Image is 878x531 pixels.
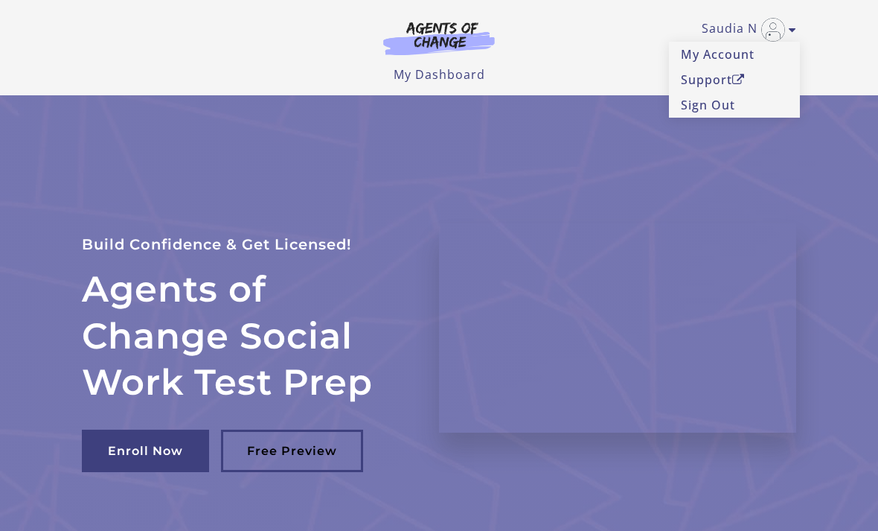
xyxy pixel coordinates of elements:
[669,67,800,92] a: SupportOpen in a new window
[368,21,510,55] img: Agents of Change Logo
[82,430,209,472] a: Enroll Now
[732,74,745,86] i: Open in a new window
[394,66,485,83] a: My Dashboard
[669,42,800,67] a: My Account
[82,266,415,405] h2: Agents of Change Social Work Test Prep
[221,430,363,472] a: Free Preview
[702,18,789,42] a: Toggle menu
[669,92,800,118] a: Sign Out
[82,232,415,257] p: Build Confidence & Get Licensed!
